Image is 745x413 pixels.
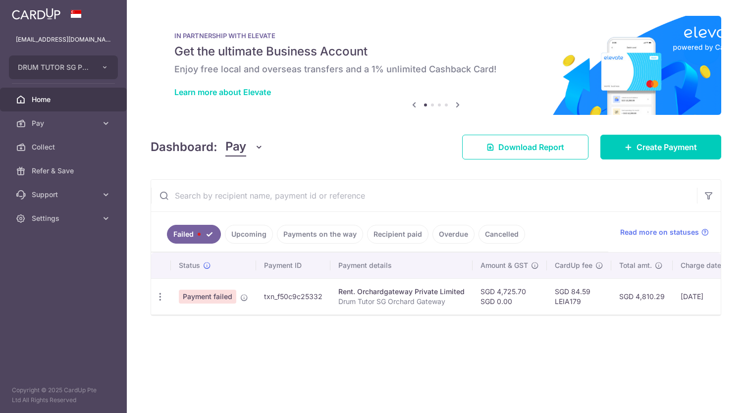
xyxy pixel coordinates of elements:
div: Rent. Orchardgateway Private Limited [338,287,465,297]
span: Support [32,190,97,200]
span: Home [32,95,97,104]
button: Pay [225,138,264,156]
h4: Dashboard: [151,138,217,156]
span: Total amt. [619,260,652,270]
span: Charge date [681,260,721,270]
span: Collect [32,142,97,152]
a: Create Payment [600,135,721,159]
p: Drum Tutor SG Orchard Gateway [338,297,465,307]
p: [EMAIL_ADDRESS][DOMAIN_NAME] [16,35,111,45]
a: Read more on statuses [620,227,709,237]
a: Recipient paid [367,225,428,244]
span: Payment failed [179,290,236,304]
th: Payment ID [256,253,330,278]
span: Download Report [498,141,564,153]
input: Search by recipient name, payment id or reference [151,180,697,211]
a: Download Report [462,135,588,159]
span: CardUp fee [555,260,592,270]
span: Amount & GST [480,260,528,270]
img: Renovation banner [151,16,721,115]
a: Overdue [432,225,475,244]
span: Read more on statuses [620,227,699,237]
span: Pay [32,118,97,128]
td: SGD 4,810.29 [611,278,673,314]
td: txn_f50c9c25332 [256,278,330,314]
span: Settings [32,213,97,223]
span: Pay [225,138,246,156]
span: Create Payment [637,141,697,153]
a: Cancelled [479,225,525,244]
h6: Enjoy free local and overseas transfers and a 1% unlimited Cashback Card! [174,63,697,75]
span: Refer & Save [32,166,97,176]
button: DRUM TUTOR SG PTE. LTD. [9,55,118,79]
p: IN PARTNERSHIP WITH ELEVATE [174,32,697,40]
a: Learn more about Elevate [174,87,271,97]
th: Payment details [330,253,473,278]
a: Failed [167,225,221,244]
td: SGD 84.59 LEIA179 [547,278,611,314]
h5: Get the ultimate Business Account [174,44,697,59]
td: SGD 4,725.70 SGD 0.00 [473,278,547,314]
span: DRUM TUTOR SG PTE. LTD. [18,62,91,72]
img: CardUp [12,8,60,20]
a: Upcoming [225,225,273,244]
span: Status [179,260,200,270]
a: Payments on the way [277,225,363,244]
td: [DATE] [673,278,740,314]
